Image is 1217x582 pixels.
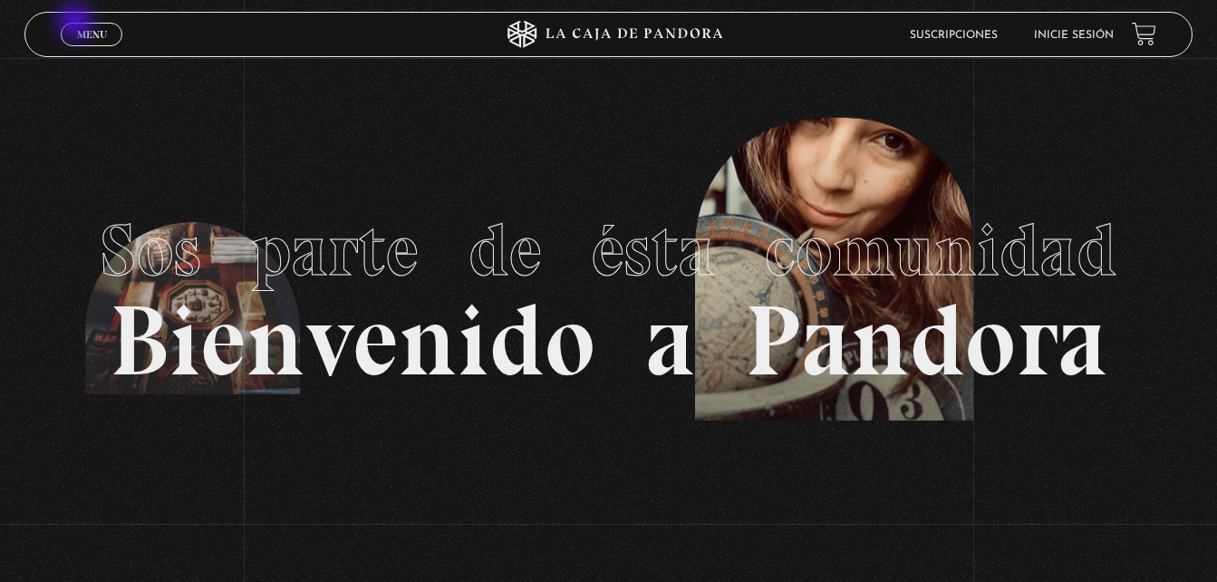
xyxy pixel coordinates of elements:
[101,191,1117,391] h1: Bienvenido a Pandora
[77,29,107,40] span: Menu
[1132,22,1156,46] a: View your shopping cart
[71,44,113,57] span: Cerrar
[101,207,1117,294] span: Sos parte de ésta comunidad
[910,30,998,41] a: Suscripciones
[1034,30,1114,41] a: Inicie sesión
